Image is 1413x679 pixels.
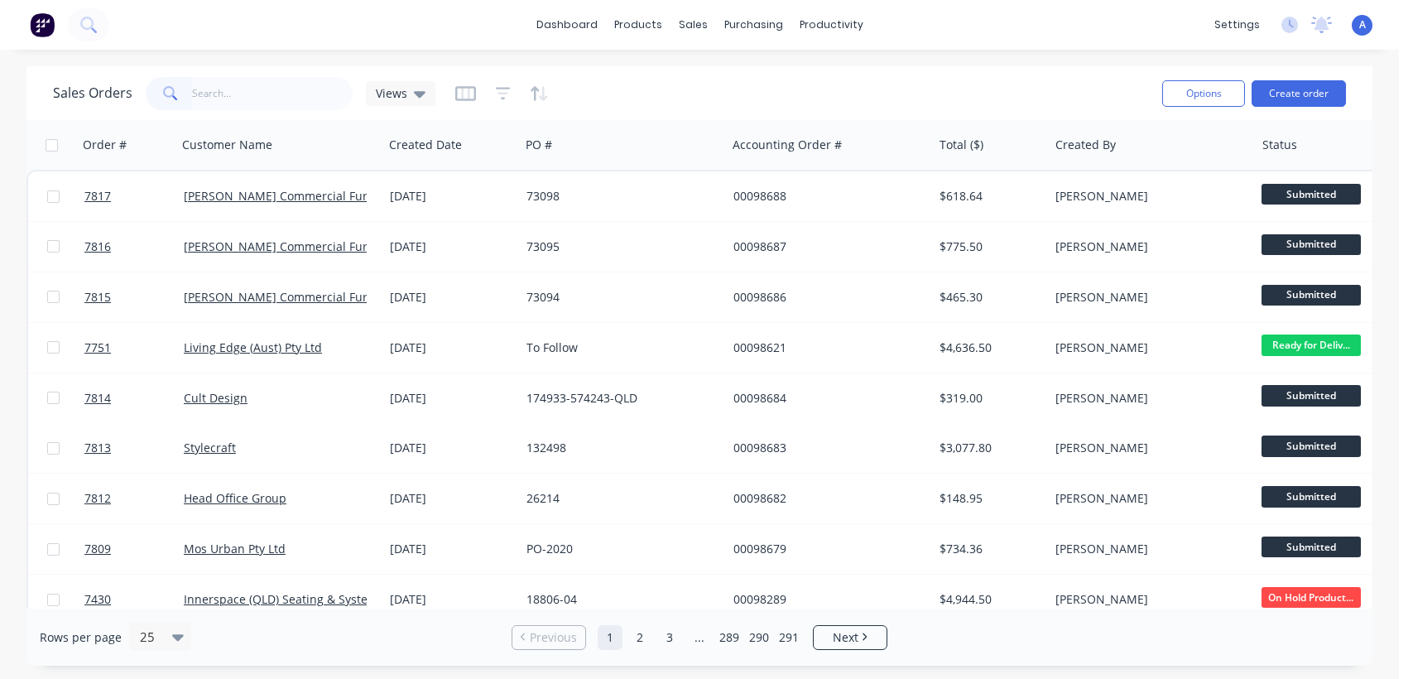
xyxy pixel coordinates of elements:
div: [PERSON_NAME] [1055,339,1239,356]
div: To Follow [526,339,710,356]
div: Accounting Order # [733,137,842,153]
span: Next [833,629,858,646]
a: 7816 [84,222,184,272]
div: 73098 [526,188,710,205]
div: [DATE] [390,188,513,205]
a: Stylecraft [184,440,236,455]
span: A [1359,17,1366,32]
div: 00098688 [733,188,917,205]
a: Mos Urban Pty Ltd [184,541,286,556]
div: Created Date [389,137,462,153]
div: [PERSON_NAME] [1055,440,1239,456]
div: PO-2020 [526,541,710,557]
a: 7751 [84,323,184,373]
div: $148.95 [940,490,1036,507]
div: [PERSON_NAME] [1055,289,1239,306]
a: [PERSON_NAME] Commercial Furniture [184,238,401,254]
div: PO # [526,137,552,153]
a: 7817 [84,171,184,221]
div: [PERSON_NAME] [1055,188,1239,205]
a: Page 1 is your current page [598,625,622,650]
div: 26214 [526,490,710,507]
span: 7430 [84,591,111,608]
a: Page 290 [747,625,771,650]
div: Customer Name [182,137,272,153]
span: 7813 [84,440,111,456]
div: [DATE] [390,390,513,407]
div: products [606,12,670,37]
div: [PERSON_NAME] [1055,591,1239,608]
div: [PERSON_NAME] [1055,390,1239,407]
span: Previous [530,629,577,646]
div: $4,944.50 [940,591,1036,608]
div: [DATE] [390,591,513,608]
div: 73095 [526,238,710,255]
div: 00098679 [733,541,917,557]
a: [PERSON_NAME] Commercial Furniture [184,289,401,305]
a: Living Edge (Aust) Pty Ltd [184,339,322,355]
a: Page 3 [657,625,682,650]
a: Previous page [512,629,585,646]
span: 7812 [84,490,111,507]
div: 00098684 [733,390,917,407]
div: 00098621 [733,339,917,356]
div: [DATE] [390,339,513,356]
div: [DATE] [390,238,513,255]
div: $465.30 [940,289,1036,306]
a: 7814 [84,373,184,423]
span: On Hold Product... [1262,587,1361,608]
div: Total ($) [940,137,983,153]
div: [DATE] [390,490,513,507]
span: Ready for Deliv... [1262,335,1361,355]
a: Page 2 [627,625,652,650]
a: 7813 [84,423,184,473]
span: Submitted [1262,486,1361,507]
span: Submitted [1262,184,1361,205]
span: Rows per page [40,629,122,646]
div: 73094 [526,289,710,306]
div: $4,636.50 [940,339,1036,356]
div: $3,077.80 [940,440,1036,456]
div: [DATE] [390,541,513,557]
a: Next page [814,629,887,646]
div: 174933-574243-QLD [526,390,710,407]
div: 132498 [526,440,710,456]
div: 00098687 [733,238,917,255]
div: Created By [1055,137,1116,153]
span: 7817 [84,188,111,205]
span: Views [376,84,407,102]
a: Jump forward [687,625,712,650]
input: Search... [192,77,353,110]
div: 00098682 [733,490,917,507]
div: [PERSON_NAME] [1055,490,1239,507]
a: Cult Design [184,390,248,406]
div: [PERSON_NAME] [1055,541,1239,557]
div: $775.50 [940,238,1036,255]
a: 7812 [84,474,184,523]
span: Submitted [1262,436,1361,456]
div: purchasing [716,12,791,37]
div: 00098686 [733,289,917,306]
div: 00098289 [733,591,917,608]
span: 7751 [84,339,111,356]
span: 7816 [84,238,111,255]
div: $734.36 [940,541,1036,557]
div: [DATE] [390,289,513,306]
button: Create order [1252,80,1346,107]
div: 18806-04 [526,591,710,608]
div: Order # [83,137,127,153]
span: 7809 [84,541,111,557]
a: Head Office Group [184,490,286,506]
img: Factory [30,12,55,37]
span: Submitted [1262,285,1361,306]
ul: Pagination [505,625,894,650]
a: 7815 [84,272,184,322]
div: settings [1206,12,1268,37]
div: 00098683 [733,440,917,456]
a: dashboard [528,12,606,37]
span: Submitted [1262,537,1361,557]
a: [PERSON_NAME] Commercial Furniture [184,188,401,204]
a: Page 291 [776,625,801,650]
div: $319.00 [940,390,1036,407]
a: 7809 [84,524,184,574]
